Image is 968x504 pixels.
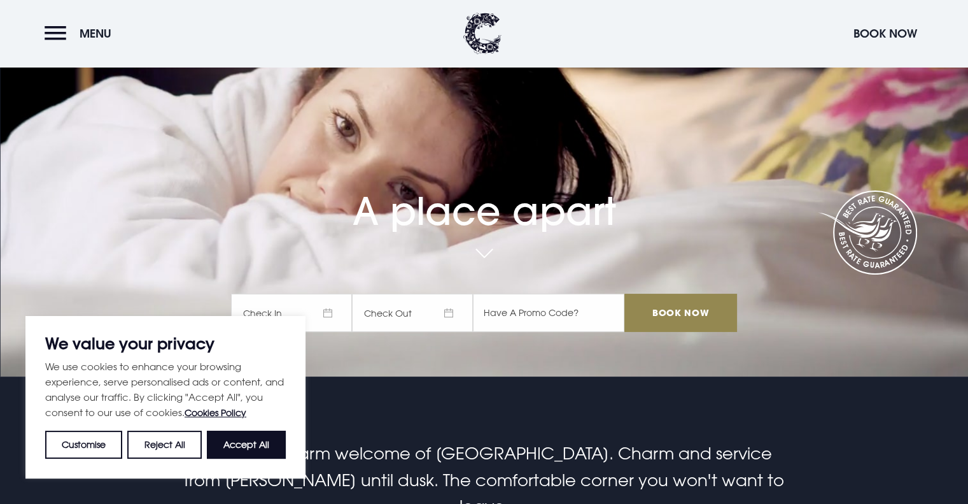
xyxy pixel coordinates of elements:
a: Cookies Policy [185,407,246,418]
input: Have A Promo Code? [473,294,624,332]
button: Customise [45,431,122,459]
span: Check In [231,294,352,332]
img: Clandeboye Lodge [463,13,502,54]
p: We value your privacy [45,336,286,351]
h1: A place apart [231,158,736,234]
button: Accept All [207,431,286,459]
button: Menu [45,20,118,47]
div: We value your privacy [25,316,305,479]
input: Book Now [624,294,736,332]
span: Check Out [352,294,473,332]
span: Menu [80,26,111,41]
button: Reject All [127,431,201,459]
button: Book Now [847,20,923,47]
p: We use cookies to enhance your browsing experience, serve personalised ads or content, and analys... [45,359,286,421]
